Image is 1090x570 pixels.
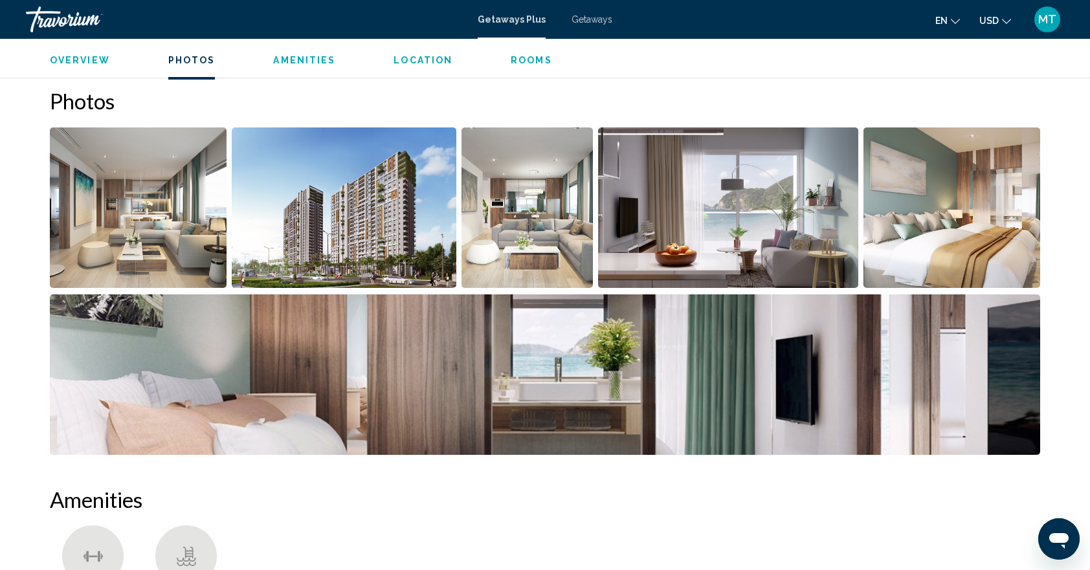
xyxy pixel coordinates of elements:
span: en [935,16,948,26]
a: Travorium [26,6,465,32]
span: MT [1038,13,1056,26]
button: Amenities [273,54,335,66]
a: Getaways [572,14,612,25]
button: Open full-screen image slider [232,127,457,289]
button: Open full-screen image slider [863,127,1040,289]
span: Rooms [511,55,552,65]
button: Location [394,54,452,66]
button: Open full-screen image slider [598,127,859,289]
h2: Photos [50,88,1040,114]
button: Open full-screen image slider [50,127,227,289]
span: Amenities [273,55,335,65]
h2: Amenities [50,487,1040,512]
iframe: Button to launch messaging window [1038,518,1080,560]
button: Photos [168,54,216,66]
button: Open full-screen image slider [462,127,593,289]
button: Rooms [511,54,552,66]
a: Getaways Plus [478,14,546,25]
span: USD [979,16,999,26]
button: Change currency [979,11,1011,30]
button: Overview [50,54,110,66]
button: Open full-screen image slider [50,294,1040,455]
button: Change language [935,11,960,30]
button: User Menu [1030,6,1064,33]
span: Photos [168,55,216,65]
span: Overview [50,55,110,65]
span: Location [394,55,452,65]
